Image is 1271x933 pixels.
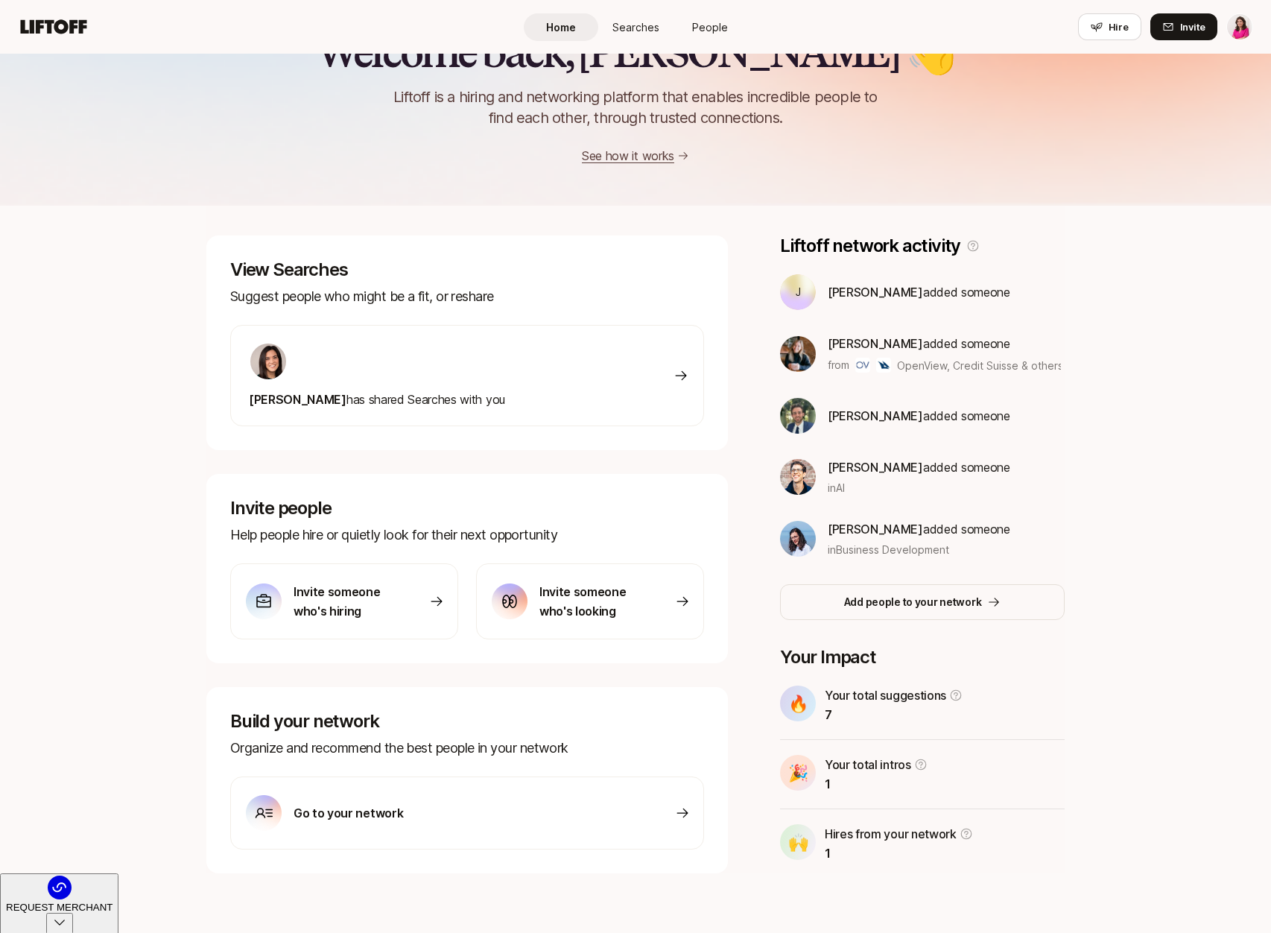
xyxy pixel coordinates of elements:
span: [PERSON_NAME] [828,522,923,537]
p: Go to your network [294,803,403,823]
a: People [673,13,747,41]
p: Suggest people who might be a fit, or reshare [230,286,704,307]
p: Liftoff network activity [780,235,960,256]
p: Your Impact [780,647,1065,668]
span: [PERSON_NAME] [828,285,923,300]
span: has shared Searches with you [249,392,505,407]
button: Emma Frane [1226,13,1253,40]
p: Invite someone who's hiring [294,582,398,621]
button: Add people to your network [780,584,1065,620]
span: People [692,19,728,35]
span: [PERSON_NAME] [828,408,923,423]
img: 5271455e_f14f_484e_af27_a739e76a5910.jpg [780,336,816,372]
p: Add people to your network [844,593,982,611]
span: in AI [828,480,845,496]
p: Invite someone who's looking [539,582,644,621]
div: 🔥 [780,686,816,721]
p: Your total intros [825,755,911,774]
p: Organize and recommend the best people in your network [230,738,704,759]
p: Liftoff is a hiring and networking platform that enables incredible people to find each other, th... [369,86,902,128]
span: [PERSON_NAME] [828,336,923,351]
a: Home [524,13,598,41]
p: Invite people [230,498,704,519]
p: Hires from your network [825,824,957,844]
span: [PERSON_NAME] [828,460,923,475]
p: added someone [828,334,1061,353]
span: in Business Development [828,542,949,557]
p: 7 [825,705,963,724]
span: Hire [1109,19,1129,34]
p: added someone [828,458,1010,477]
a: Searches [598,13,673,41]
img: 8f7f5d74_4cb5_4338_bcf8_797ab90b48f4.jpg [780,398,816,434]
button: Hire [1078,13,1141,40]
span: Invite [1180,19,1205,34]
span: Home [546,19,576,35]
p: Build your network [230,711,704,732]
p: added someone [828,282,1010,302]
p: 1 [825,844,973,863]
img: Emma Frane [1227,14,1252,39]
p: J [796,283,801,301]
div: 🙌 [780,824,816,860]
p: from [828,356,849,374]
span: [PERSON_NAME] [249,392,346,407]
button: Invite [1150,13,1217,40]
h2: Welcome back, [PERSON_NAME] 👋 [316,30,954,75]
span: OpenView, Credit Suisse & others [897,359,1063,372]
a: See how it works [582,148,674,163]
img: 3b21b1e9_db0a_4655_a67f_ab9b1489a185.jpg [780,521,816,557]
p: added someone [828,519,1010,539]
img: OpenView [855,358,870,373]
img: 71d7b91d_d7cb_43b4_a7ea_a9b2f2cc6e03.jpg [250,344,286,379]
p: View Searches [230,259,704,280]
p: Help people hire or quietly look for their next opportunity [230,525,704,545]
img: Credit Suisse [876,358,891,373]
p: 1 [825,774,928,794]
img: ACg8ocLm-7WKXm5P6FOfsomLtf-y8h9QcLHIICRw5Nhk1c-0rtDodec4=s160-c [780,459,816,495]
div: 🎉 [780,755,816,791]
p: added someone [828,406,1010,426]
span: Searches [612,19,659,35]
p: Your total suggestions [825,686,946,705]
